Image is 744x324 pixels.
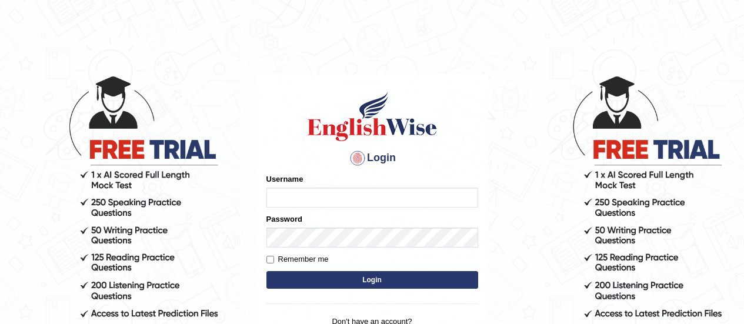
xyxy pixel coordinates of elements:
[266,213,302,225] label: Password
[266,149,478,168] h4: Login
[266,253,329,265] label: Remember me
[266,173,303,185] label: Username
[305,90,439,143] img: Logo of English Wise sign in for intelligent practice with AI
[266,256,274,263] input: Remember me
[266,271,478,289] button: Login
